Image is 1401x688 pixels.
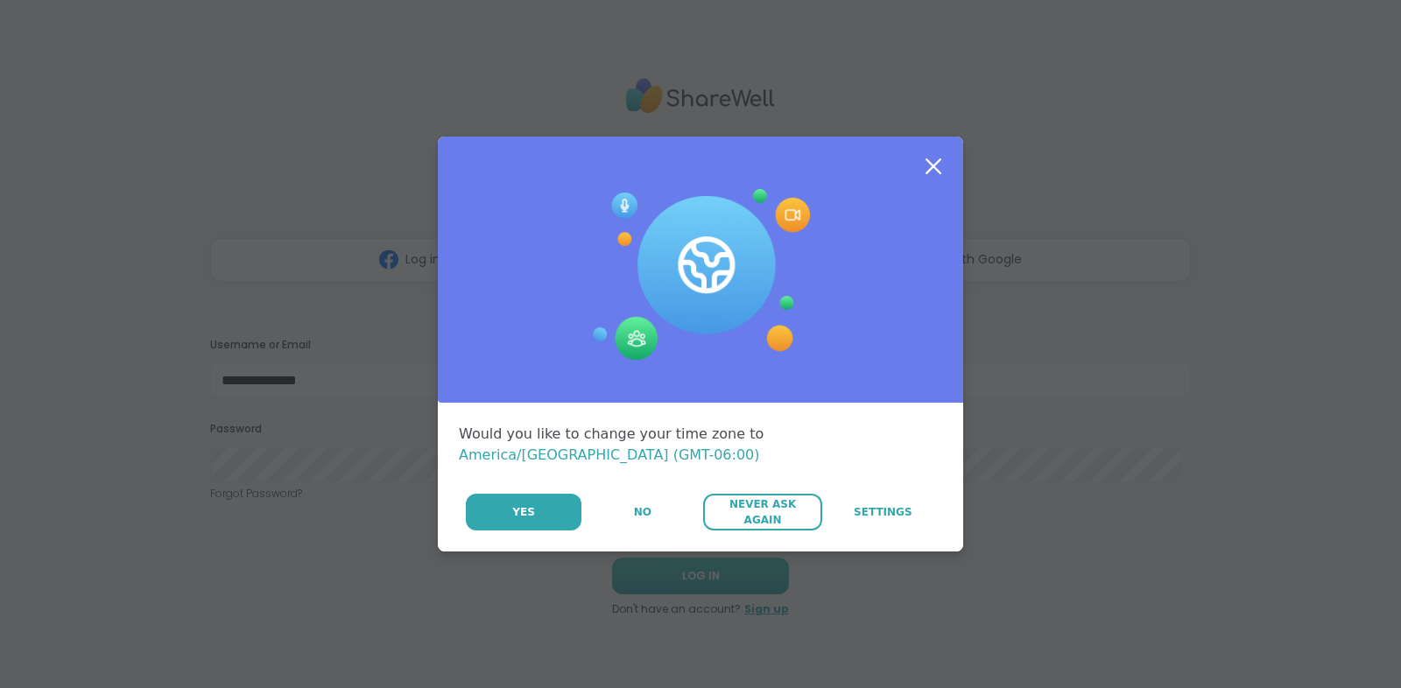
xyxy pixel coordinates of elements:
[634,504,651,520] span: No
[512,504,535,520] span: Yes
[583,494,701,530] button: No
[591,189,810,361] img: Session Experience
[466,494,581,530] button: Yes
[703,494,821,530] button: Never Ask Again
[824,494,942,530] a: Settings
[459,446,760,463] span: America/[GEOGRAPHIC_DATA] (GMT-06:00)
[854,504,912,520] span: Settings
[459,424,942,466] div: Would you like to change your time zone to
[712,496,813,528] span: Never Ask Again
